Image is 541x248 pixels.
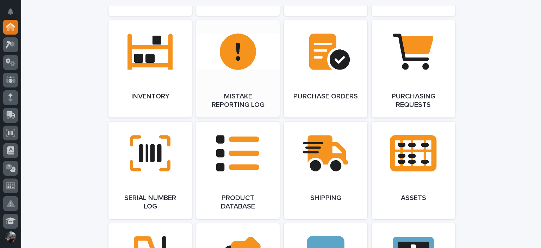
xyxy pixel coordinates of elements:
a: Serial Number Log [108,122,192,219]
a: Product Database [196,122,280,219]
a: Inventory [108,20,192,117]
a: Purchase Orders [284,20,367,117]
button: users-avatar [3,230,18,244]
a: Mistake Reporting Log [196,20,280,117]
a: Assets [372,122,455,219]
button: Notifications [3,4,18,19]
a: Purchasing Requests [372,20,455,117]
div: Notifications [9,8,18,20]
a: Shipping [284,122,367,219]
